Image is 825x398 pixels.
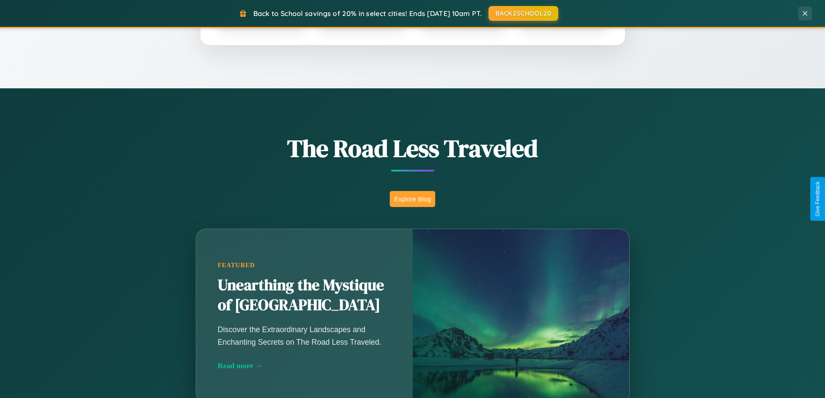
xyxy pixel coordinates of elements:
[218,262,391,269] div: Featured
[218,324,391,348] p: Discover the Extraordinary Landscapes and Enchanting Secrets on The Road Less Traveled.
[218,275,391,315] h2: Unearthing the Mystique of [GEOGRAPHIC_DATA]
[390,191,435,207] button: Explore Blog
[153,132,673,165] h1: The Road Less Traveled
[253,9,482,18] span: Back to School savings of 20% in select cities! Ends [DATE] 10am PT.
[489,6,558,21] button: BACK2SCHOOL20
[815,181,821,217] div: Give Feedback
[218,361,391,370] div: Read more →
